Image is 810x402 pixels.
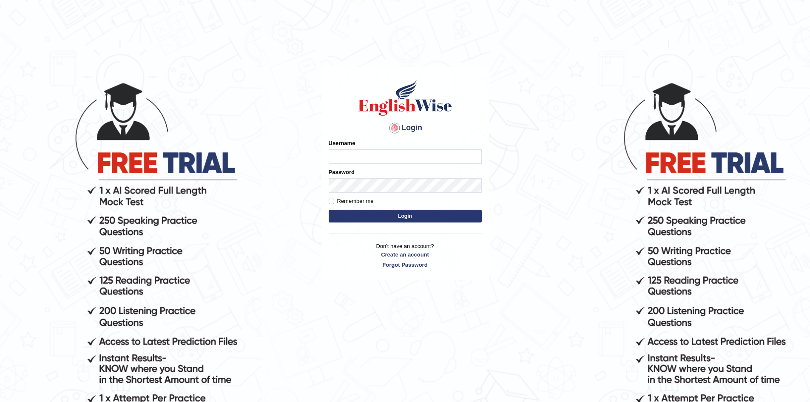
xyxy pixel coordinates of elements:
a: Forgot Password [329,261,482,269]
button: Login [329,210,482,222]
a: Create an account [329,251,482,259]
label: Password [329,168,355,176]
img: Logo of English Wise sign in for intelligent practice with AI [357,79,454,117]
label: Username [329,139,355,147]
p: Don't have an account? [329,242,482,268]
label: Remember me [329,197,374,205]
h4: Login [329,121,482,135]
input: Remember me [329,199,334,204]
